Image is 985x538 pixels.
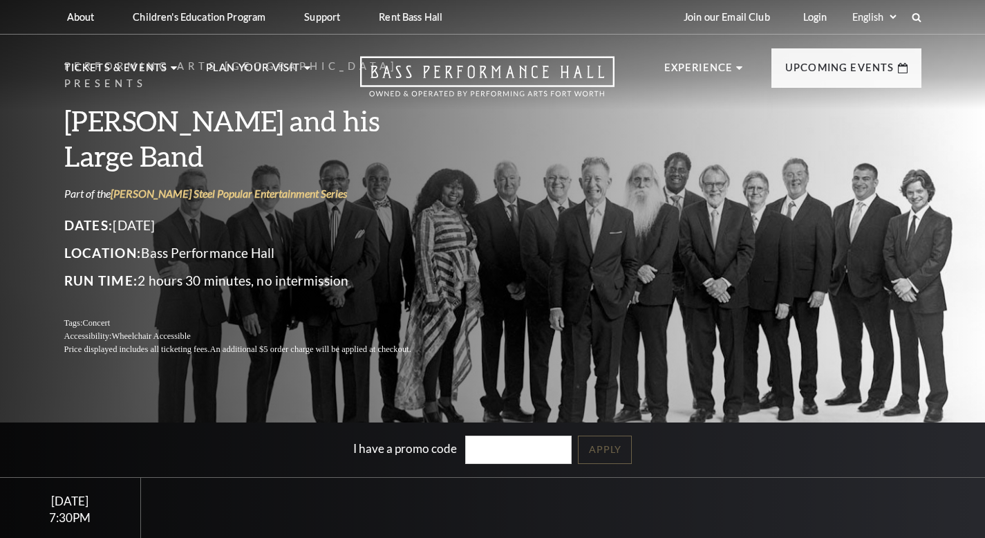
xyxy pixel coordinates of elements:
[64,242,444,264] p: Bass Performance Hall
[664,59,733,84] p: Experience
[111,331,190,341] span: Wheelchair Accessible
[785,59,894,84] p: Upcoming Events
[64,186,444,201] p: Part of the
[64,245,142,261] span: Location:
[353,440,457,455] label: I have a promo code
[64,330,444,343] p: Accessibility:
[111,187,347,200] a: [PERSON_NAME] Steel Popular Entertainment Series
[64,343,444,356] p: Price displayed includes all ticketing fees.
[64,272,138,288] span: Run Time:
[133,11,265,23] p: Children's Education Program
[64,59,168,84] p: Tickets & Events
[206,59,301,84] p: Plan Your Visit
[17,512,124,523] div: 7:30PM
[67,11,95,23] p: About
[64,217,113,233] span: Dates:
[64,103,444,174] h3: [PERSON_NAME] and his Large Band
[379,11,442,23] p: Rent Bass Hall
[17,494,124,508] div: [DATE]
[64,270,444,292] p: 2 hours 30 minutes, no intermission
[64,214,444,236] p: [DATE]
[64,317,444,330] p: Tags:
[850,10,899,24] select: Select:
[304,11,340,23] p: Support
[82,318,110,328] span: Concert
[209,344,411,354] span: An additional $5 order charge will be applied at checkout.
